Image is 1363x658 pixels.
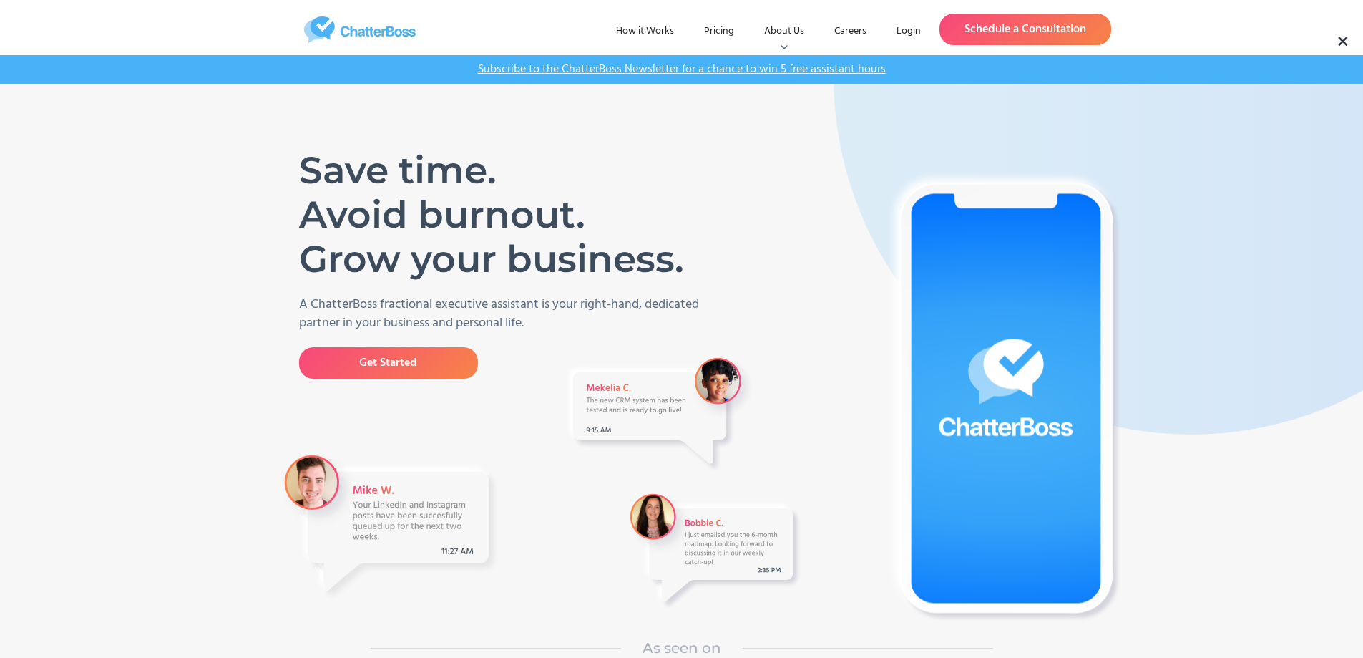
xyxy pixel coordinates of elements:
a: How it Works [605,19,685,44]
a: Schedule a Consultation [939,14,1111,45]
h1: Save time. Avoid burnout. Grow your business. [299,148,696,281]
a: Careers [823,19,878,44]
a: Login [885,19,932,44]
a: Get Started [299,347,478,379]
div: About Us [764,24,804,39]
a: Pricing [693,19,746,44]
img: A Message from a VA Bobbie [625,488,803,612]
div: About Us [753,19,816,44]
a: home [253,16,467,43]
img: A message from VA Mike [281,452,499,601]
a: Subscribe to the ChatterBoss Newsletter for a chance to win 5 free assistant hours [471,62,893,77]
img: A Message from VA Mekelia [562,352,758,475]
p: A ChatterBoss fractional executive assistant is your right-hand, dedicated partner in your busine... [299,296,718,333]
